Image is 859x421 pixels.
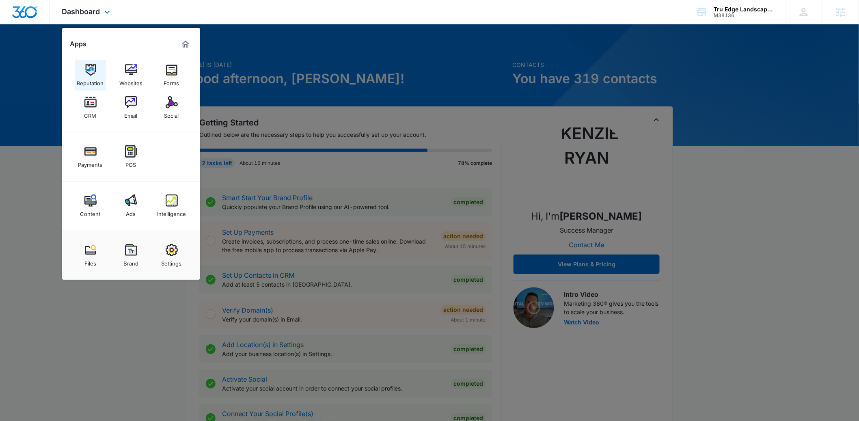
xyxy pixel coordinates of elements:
[157,207,186,217] div: Intelligence
[156,190,187,221] a: Intelligence
[116,240,147,271] a: Brand
[70,40,87,48] h2: Apps
[156,92,187,123] a: Social
[119,76,142,86] div: Websites
[84,256,96,267] div: Files
[75,190,106,221] a: Content
[75,92,106,123] a: CRM
[84,108,97,119] div: CRM
[126,207,136,217] div: Ads
[156,240,187,271] a: Settings
[714,13,773,18] div: account id
[75,240,106,271] a: Files
[77,76,104,86] div: Reputation
[162,256,182,267] div: Settings
[75,60,106,91] a: Reputation
[123,256,138,267] div: Brand
[116,60,147,91] a: Websites
[80,207,101,217] div: Content
[164,108,179,119] div: Social
[156,60,187,91] a: Forms
[62,7,100,16] span: Dashboard
[75,141,106,172] a: Payments
[164,76,179,86] div: Forms
[125,108,138,119] div: Email
[116,141,147,172] a: POS
[116,190,147,221] a: Ads
[78,158,103,168] div: Payments
[714,6,773,13] div: account name
[116,92,147,123] a: Email
[179,38,192,51] a: Marketing 360® Dashboard
[126,158,136,168] div: POS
